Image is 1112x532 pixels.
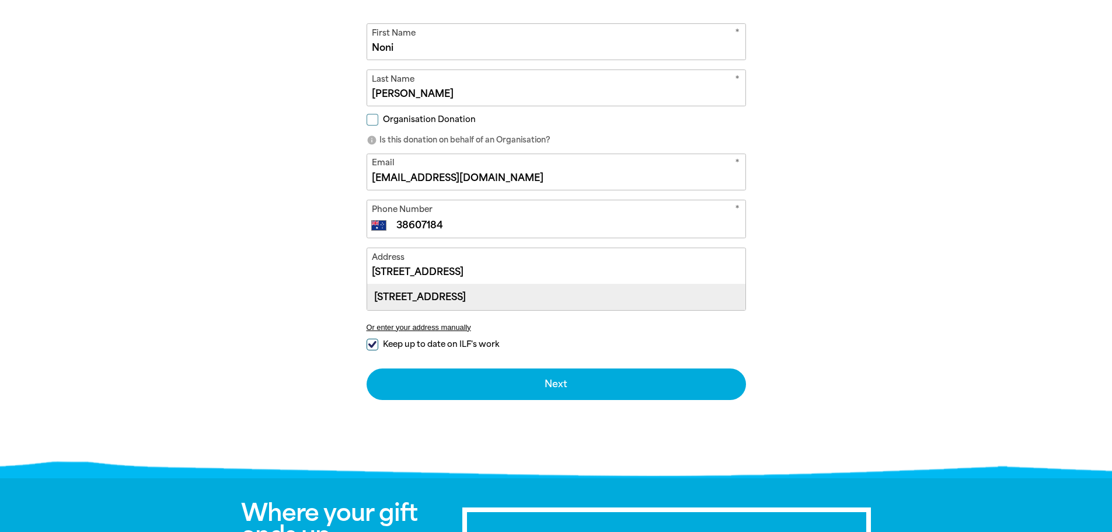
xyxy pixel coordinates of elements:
[367,323,746,332] button: Or enter your address manually
[383,114,476,125] span: Organisation Donation
[367,284,745,310] div: [STREET_ADDRESS]
[383,339,499,350] span: Keep up to date on ILF's work
[367,135,377,145] i: info
[367,134,746,146] p: Is this donation on behalf of an Organisation?
[367,368,746,400] button: Next
[367,114,378,126] input: Organisation Donation
[367,339,378,350] input: Keep up to date on ILF's work
[735,203,740,218] i: Required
